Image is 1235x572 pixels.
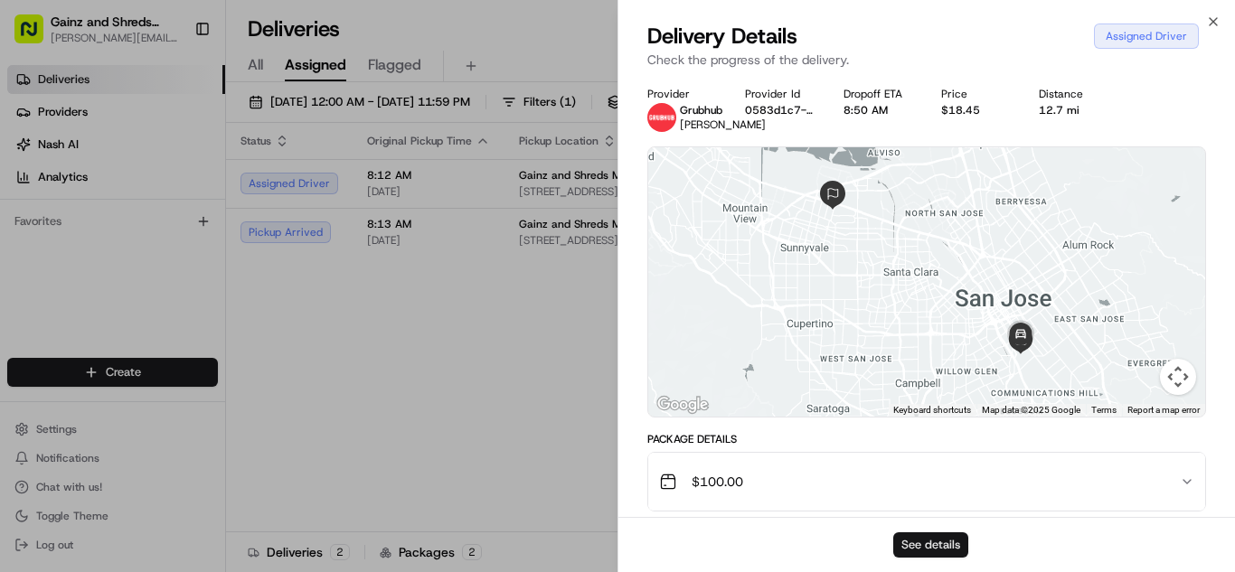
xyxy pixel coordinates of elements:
img: Dianne Alexi Soriano [18,312,47,341]
button: Map camera controls [1160,359,1196,395]
a: Terms (opens in new tab) [1091,405,1117,415]
p: Welcome 👋 [18,72,329,101]
div: Provider [647,87,716,101]
div: Past conversations [18,235,121,249]
div: Distance [1039,87,1108,101]
span: [PERSON_NAME] [680,117,766,132]
button: See all [280,231,329,253]
span: API Documentation [171,404,290,422]
button: Keyboard shortcuts [893,404,971,417]
img: Nash [18,18,54,54]
span: Map data ©2025 Google [982,405,1080,415]
div: Dropoff ETA [844,87,912,101]
img: 1736555255976-a54dd68f-1ca7-489b-9aae-adbdc363a1c4 [36,330,51,344]
div: $18.45 [941,103,1010,117]
div: 📗 [18,406,33,420]
a: Powered byPylon [127,437,219,452]
button: 0583d1c7-97a0-51fe-84a6-1af51a08c690 [745,103,814,117]
span: [PERSON_NAME] [56,280,146,295]
img: Google [653,393,712,417]
a: 💻API Documentation [146,397,297,429]
span: Grubhub [680,103,722,117]
span: [DATE] [160,280,197,295]
span: Pylon [180,438,219,452]
span: Delivery Details [647,22,797,51]
span: [PERSON_NAME] [PERSON_NAME] [56,329,240,343]
button: See details [893,532,968,558]
a: 📗Knowledge Base [11,397,146,429]
span: • [150,280,156,295]
div: Start new chat [81,173,297,191]
img: 1727276513143-84d647e1-66c0-4f92-a045-3c9f9f5dfd92 [38,173,71,205]
div: Price [941,87,1010,101]
div: 💻 [153,406,167,420]
input: Clear [47,117,298,136]
div: Provider Id [745,87,814,101]
span: [DATE] [253,329,290,343]
div: 8:50 AM [844,103,912,117]
button: $100.00 [648,453,1205,511]
div: 12.7 mi [1039,103,1108,117]
div: We're available if you need us! [81,191,249,205]
span: Knowledge Base [36,404,138,422]
span: $100.00 [692,473,743,491]
a: Report a map error [1127,405,1200,415]
a: Open this area in Google Maps (opens a new window) [653,393,712,417]
img: Andrew Aguliar [18,263,47,292]
p: Check the progress of the delivery. [647,51,1206,69]
button: Start new chat [307,178,329,200]
div: Package Details [647,432,1206,446]
img: 5e692f75ce7d37001a5d71f1 [647,103,676,132]
span: • [243,329,250,343]
img: 1736555255976-a54dd68f-1ca7-489b-9aae-adbdc363a1c4 [18,173,51,205]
